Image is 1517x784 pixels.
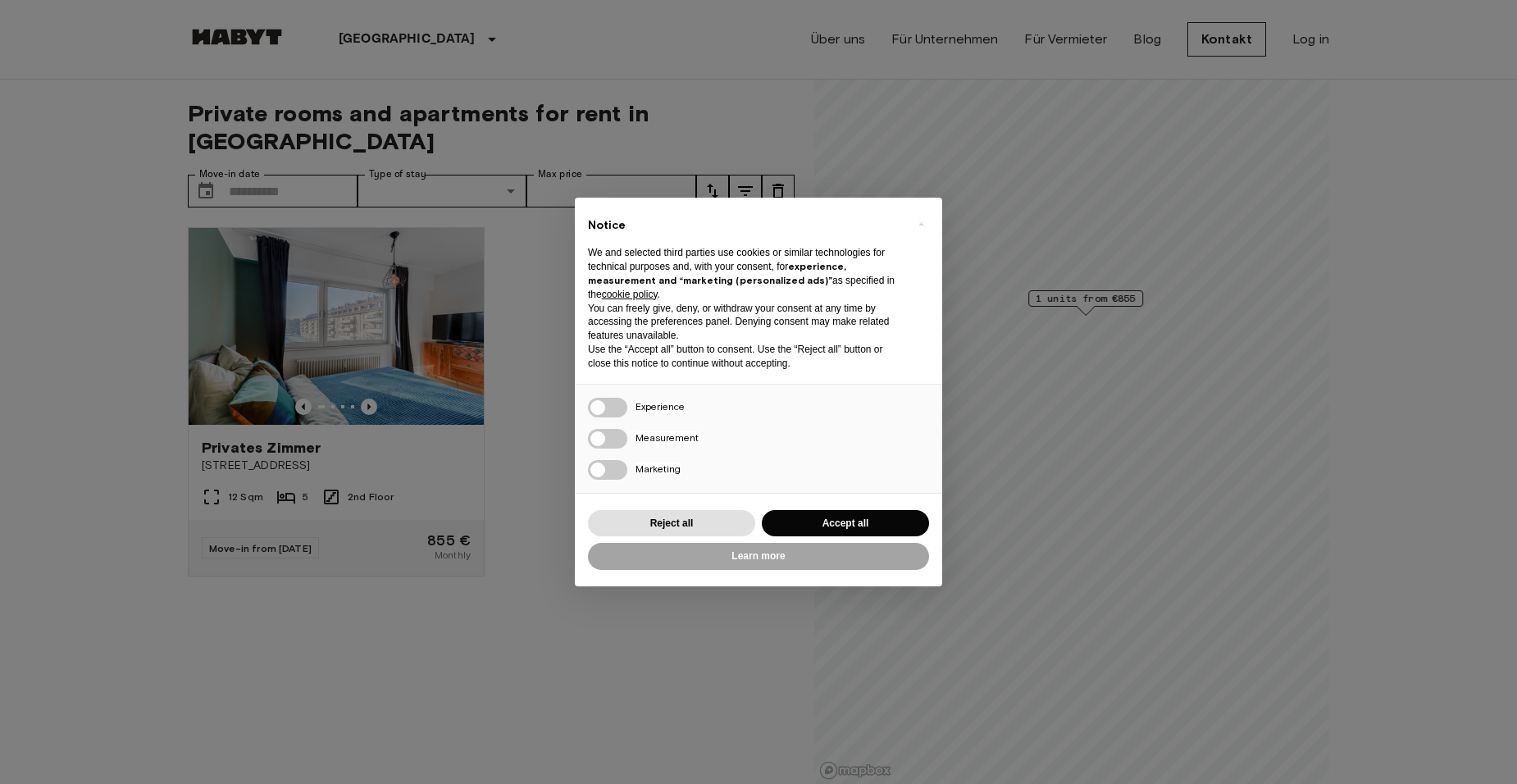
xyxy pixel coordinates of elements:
button: Learn more [588,543,929,570]
a: cookie policy [602,289,658,300]
span: Marketing [635,463,681,475]
span: Measurement [635,431,699,444]
p: Use the “Accept all” button to consent. Use the “Reject all” button or close this notice to conti... [588,343,903,371]
span: × [918,214,924,234]
span: Experience [635,400,685,413]
p: You can freely give, deny, or withdraw your consent at any time by accessing the preferences pane... [588,302,903,343]
button: Accept all [762,510,929,537]
h2: Notice [588,217,903,234]
strong: experience, measurement and “marketing (personalized ads)” [588,260,846,286]
button: Reject all [588,510,755,537]
p: We and selected third parties use cookies or similar technologies for technical purposes and, wit... [588,246,903,301]
button: Close this notice [908,211,934,237]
